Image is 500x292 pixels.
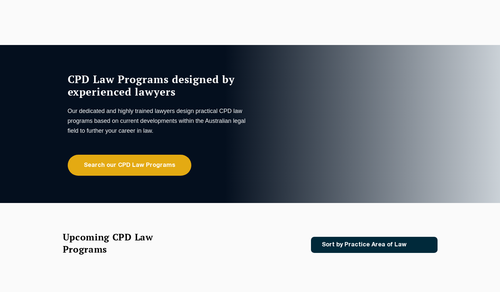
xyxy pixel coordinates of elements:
[417,242,425,248] img: Icon
[68,73,249,98] h1: CPD Law Programs designed by experienced lawyers
[311,237,438,253] a: Sort by Practice Area of Law
[68,155,191,176] a: Search our CPD Law Programs
[63,231,170,255] h2: Upcoming CPD Law Programs
[68,106,249,136] p: Our dedicated and highly trained lawyers design practical CPD law programs based on current devel...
